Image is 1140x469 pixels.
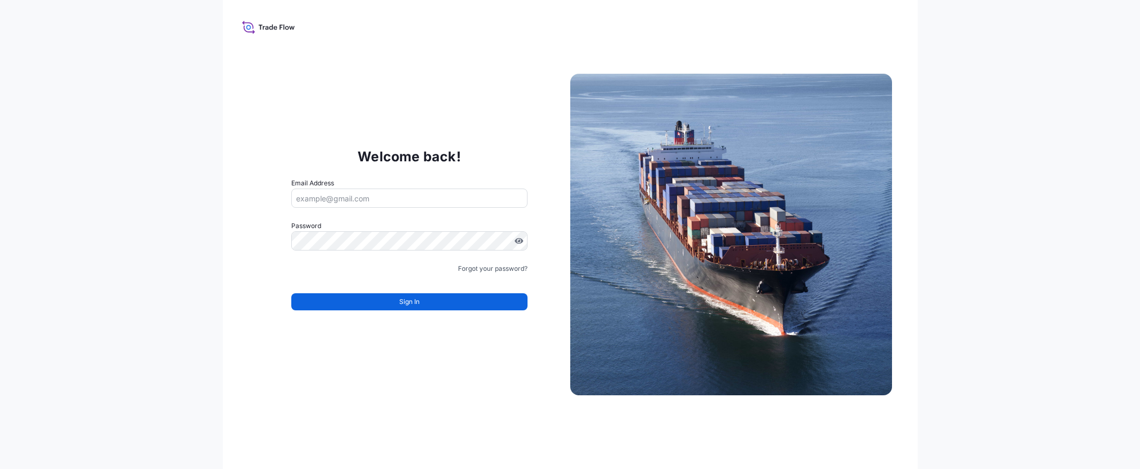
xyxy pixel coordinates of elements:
label: Email Address [291,178,334,189]
img: Ship illustration [570,74,892,395]
span: Sign In [399,296,420,307]
button: Sign In [291,293,528,310]
label: Password [291,221,528,231]
p: Welcome back! [358,148,461,165]
input: example@gmail.com [291,189,528,208]
button: Show password [515,237,523,245]
a: Forgot your password? [458,263,528,274]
